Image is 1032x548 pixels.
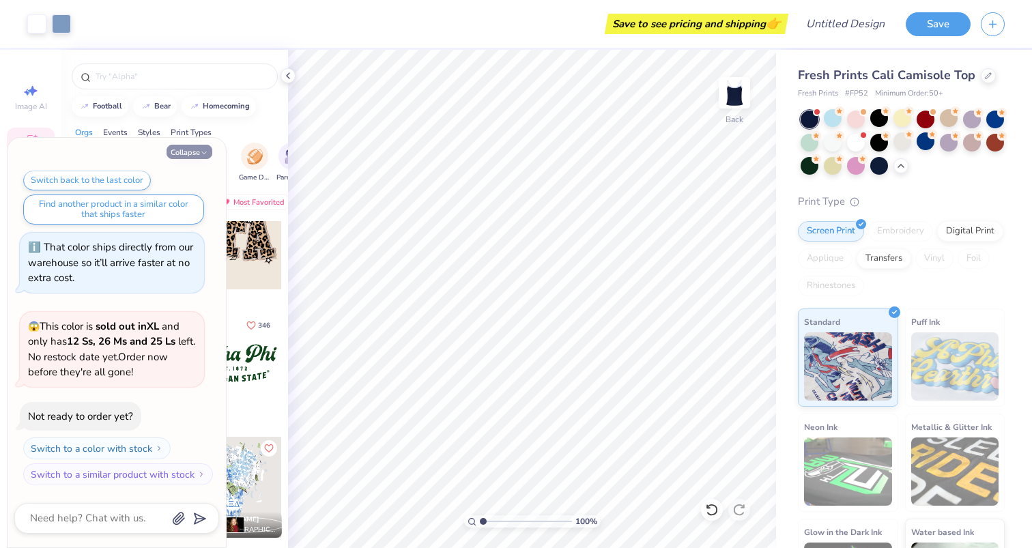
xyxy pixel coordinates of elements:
span: Fresh Prints Cali Camisole Top [798,67,975,83]
div: Events [103,126,128,139]
span: Glow in the Dark Ink [804,525,882,539]
img: Back [721,79,748,106]
div: football [93,102,122,110]
button: Like [261,440,277,457]
input: Untitled Design [795,10,895,38]
button: Save [906,12,971,36]
div: Print Type [798,194,1005,210]
strong: 12 Ss, 26 Ms and 25 Ls [67,334,175,348]
div: Vinyl [915,248,954,269]
span: Standard [804,315,840,329]
img: Standard [804,332,892,401]
button: Collapse [167,145,212,159]
span: Puff Ink [911,315,940,329]
div: Save to see pricing and shipping [608,14,785,34]
strong: sold out in XL [96,319,159,333]
div: Digital Print [937,221,1003,242]
div: Embroidery [868,221,933,242]
span: # FP52 [845,88,868,100]
div: homecoming [203,102,250,110]
span: 👉 [766,15,781,31]
span: 100 % [575,515,597,528]
button: Switch to a color with stock [23,437,171,459]
div: Foil [958,248,990,269]
span: Alpha [GEOGRAPHIC_DATA], [GEOGRAPHIC_DATA][US_STATE] [203,525,276,535]
div: bear [154,102,171,110]
div: Transfers [857,248,911,269]
div: Orgs [75,126,93,139]
input: Try "Alpha" [94,70,269,83]
div: Not ready to order yet? [28,409,133,423]
span: Parent's Weekend [276,173,308,183]
div: Screen Print [798,221,864,242]
img: Game Day Image [247,149,263,164]
img: trend_line.gif [141,102,152,111]
img: Parent's Weekend Image [285,149,300,164]
img: Metallic & Glitter Ink [911,437,999,506]
button: football [72,96,128,117]
div: filter for Parent's Weekend [276,143,308,183]
span: Minimum Order: 50 + [875,88,943,100]
img: Switch to a color with stock [155,444,163,452]
span: Metallic & Glitter Ink [911,420,992,434]
button: filter button [239,143,270,183]
button: Find another product in a similar color that ships faster [23,194,204,225]
img: Switch to a similar product with stock [197,470,205,478]
button: homecoming [182,96,256,117]
span: Game Day [239,173,270,183]
button: bear [133,96,177,117]
span: Neon Ink [804,420,837,434]
div: Styles [138,126,160,139]
span: Image AI [15,101,47,112]
div: Most Favorited [214,194,291,210]
button: Switch to a similar product with stock [23,463,213,485]
div: Back [726,113,743,126]
button: Like [240,316,276,334]
img: trend_line.gif [189,102,200,111]
div: That color ships directly from our warehouse so it’ll arrive faster at no extra cost. [28,240,193,285]
span: [PERSON_NAME] [203,515,259,524]
span: Fresh Prints [798,88,838,100]
span: 😱 [28,320,40,333]
div: filter for Game Day [239,143,270,183]
button: filter button [276,143,308,183]
div: Applique [798,248,852,269]
img: trend_line.gif [79,102,90,111]
span: This color is and only has left . No restock date yet. Order now before they're all gone! [28,319,195,379]
img: Puff Ink [911,332,999,401]
div: Rhinestones [798,276,864,296]
span: Water based Ink [911,525,974,539]
span: 346 [258,322,270,329]
div: Print Types [171,126,212,139]
img: Neon Ink [804,437,892,506]
button: Switch back to the last color [23,171,151,190]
